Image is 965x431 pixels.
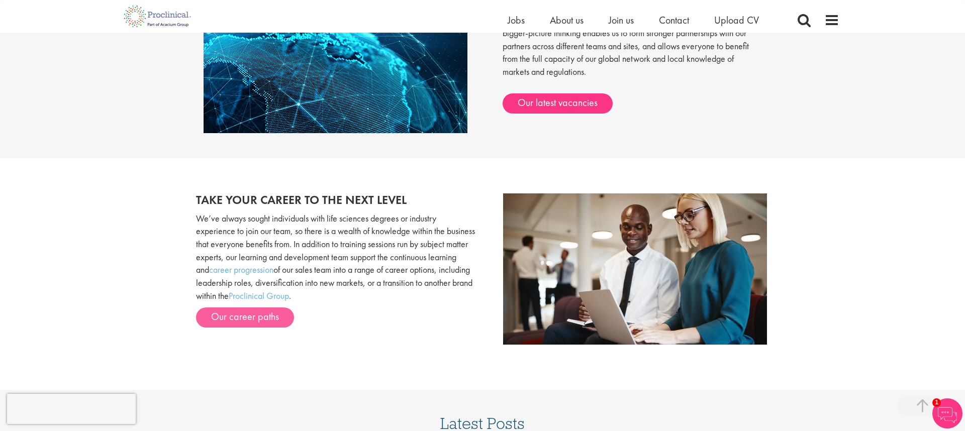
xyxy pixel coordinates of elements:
a: About us [550,14,584,27]
a: Jobs [508,14,525,27]
a: Proclinical Group [229,290,289,301]
a: Contact [659,14,689,27]
a: Our career paths [196,307,294,328]
a: Upload CV [714,14,759,27]
img: Chatbot [932,398,962,428]
h2: Take your career to the next level [196,193,475,206]
p: As partners, we actively relocate our staff abroad and encourage a culture of collaboration betwe... [503,1,761,88]
iframe: reCAPTCHA [7,394,136,424]
a: career progression [209,264,273,275]
span: 1 [932,398,941,407]
a: Join us [609,14,634,27]
p: We’ve always sought individuals with life sciences degrees or industry experience to join our tea... [196,212,475,302]
a: Our latest vacancies [503,93,613,114]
